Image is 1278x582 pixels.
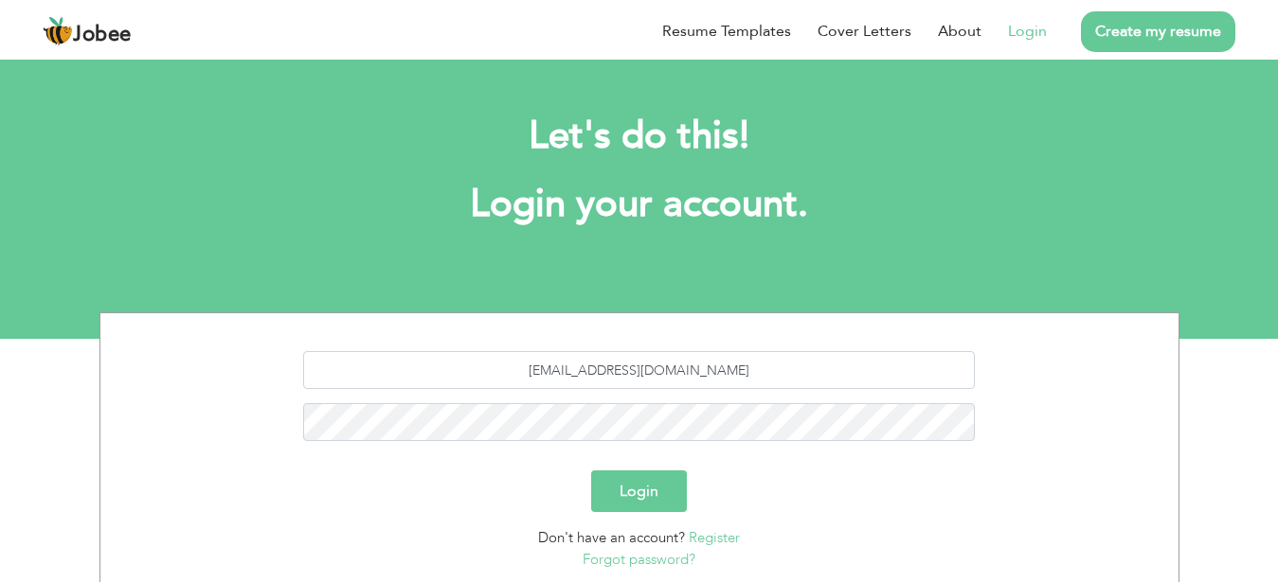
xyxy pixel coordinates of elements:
img: jobee.io [43,16,73,46]
a: Resume Templates [662,20,791,43]
a: Create my resume [1081,11,1235,52]
a: Forgot password? [583,550,695,569]
a: Jobee [43,16,132,46]
h1: Login your account. [128,180,1151,229]
a: Login [1008,20,1047,43]
a: Cover Letters [818,20,911,43]
a: About [938,20,981,43]
button: Login [591,470,687,512]
h2: Let's do this! [128,112,1151,161]
a: Register [689,528,740,547]
span: Jobee [73,25,132,45]
input: Email [303,351,975,389]
span: Don't have an account? [538,528,685,547]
